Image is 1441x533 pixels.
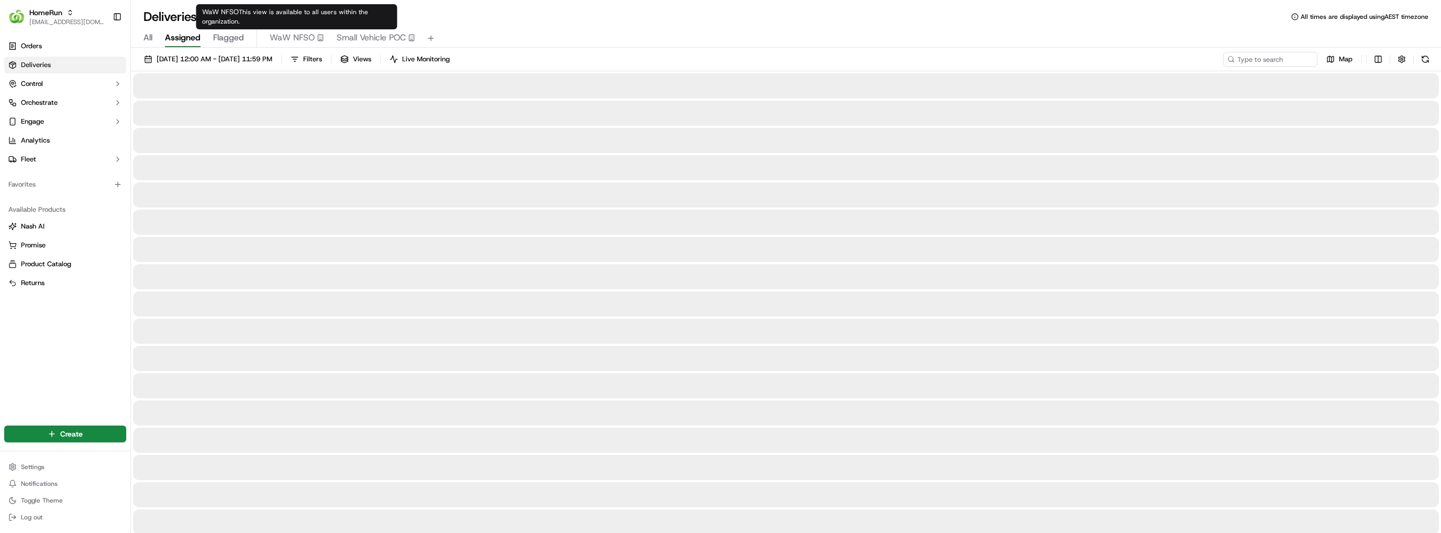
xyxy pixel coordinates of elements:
span: Analytics [21,136,50,145]
span: Flagged [213,31,244,44]
input: Type to search [1223,52,1317,67]
span: Log out [21,513,42,521]
span: Returns [21,278,45,288]
button: Toggle Theme [4,493,126,508]
span: Filters [303,55,322,64]
button: Notifications [4,476,126,491]
button: Log out [4,510,126,525]
span: Deliveries [21,60,51,70]
span: Promise [21,241,46,250]
button: [DATE] 12:00 AM - [DATE] 11:59 PM [139,52,277,67]
span: Nash AI [21,222,45,231]
button: [EMAIL_ADDRESS][DOMAIN_NAME] [29,18,104,26]
button: Returns [4,275,126,291]
span: Toggle Theme [21,496,63,505]
div: Available Products [4,201,126,218]
span: This view is available to all users within the organization. [202,8,368,26]
span: Live Monitoring [402,55,450,64]
img: HomeRun [8,8,25,25]
button: Map [1322,52,1357,67]
button: HomeRunHomeRun[EMAIL_ADDRESS][DOMAIN_NAME] [4,4,108,29]
button: Control [4,75,126,92]
div: WaW NFSO [196,4,397,29]
span: Orchestrate [21,98,58,107]
a: Orders [4,38,126,55]
button: Refresh [1418,52,1433,67]
span: All times are displayed using AEST timezone [1301,13,1428,21]
span: Product Catalog [21,259,71,269]
button: Nash AI [4,218,126,235]
button: Orchestrate [4,94,126,111]
span: Assigned [165,31,201,44]
button: Product Catalog [4,256,126,273]
a: Analytics [4,132,126,149]
button: Fleet [4,151,126,168]
span: Fleet [21,155,36,164]
button: Engage [4,113,126,130]
a: Promise [8,241,122,250]
a: Returns [8,278,122,288]
span: Settings [21,463,45,471]
a: Product Catalog [8,259,122,269]
button: Create [4,426,126,442]
span: Engage [21,117,44,126]
a: Nash AI [8,222,122,231]
span: Create [60,429,83,439]
span: [DATE] 12:00 AM - [DATE] 11:59 PM [157,55,272,64]
div: Favorites [4,176,126,193]
span: Notifications [21,480,58,488]
button: Views [336,52,376,67]
span: Orders [21,41,42,51]
span: Control [21,79,43,89]
button: Promise [4,237,126,254]
a: Deliveries [4,57,126,73]
span: All [143,31,152,44]
button: Settings [4,460,126,474]
button: HomeRun [29,7,62,18]
button: Filters [286,52,327,67]
h1: Deliveries [143,8,197,25]
span: Small Vehicle POC [337,31,406,44]
span: WaW NFSO [270,31,315,44]
span: Map [1339,55,1353,64]
button: Live Monitoring [385,52,455,67]
span: Views [353,55,371,64]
